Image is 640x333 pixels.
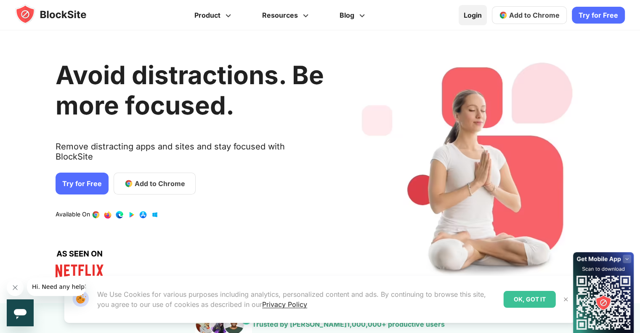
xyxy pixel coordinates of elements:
[5,6,61,13] span: Hi. Need any help?
[56,60,324,120] h1: Avoid distractions. Be more focused.
[509,11,560,19] span: Add to Chrome
[135,178,185,189] span: Add to Chrome
[56,210,90,219] text: Available On
[504,291,556,308] div: OK, GOT IT
[492,6,567,24] a: Add to Chrome
[56,173,109,194] a: Try for Free
[7,299,34,326] iframe: Button to launch messaging window
[7,279,24,296] iframe: Close message
[27,277,86,296] iframe: Message from company
[459,5,487,25] a: Login
[97,289,497,309] p: We Use Cookies for various purposes including analytics, personalized content and ads. By continu...
[262,300,307,309] a: Privacy Policy
[572,7,625,24] a: Try for Free
[499,11,507,19] img: chrome-icon.svg
[15,4,103,24] img: blocksite-icon.5d769676.svg
[56,141,324,168] text: Remove distracting apps and sites and stay focused with BlockSite
[114,173,196,194] a: Add to Chrome
[563,296,569,303] img: Close
[560,294,571,305] button: Close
